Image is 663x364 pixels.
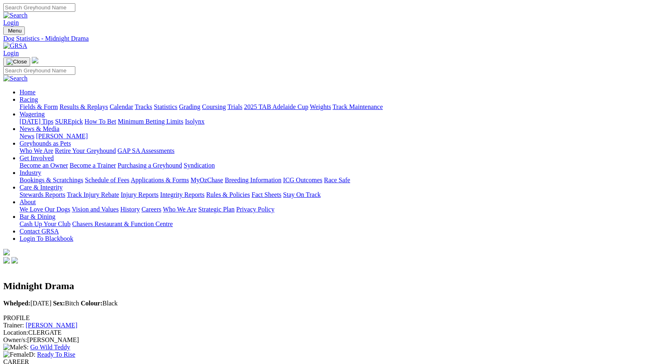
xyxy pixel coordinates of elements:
[118,147,175,154] a: GAP SA Assessments
[118,118,183,125] a: Minimum Betting Limits
[198,206,235,213] a: Strategic Plan
[20,177,83,183] a: Bookings & Scratchings
[20,162,660,169] div: Get Involved
[20,206,660,213] div: About
[20,103,58,110] a: Fields & Form
[184,162,215,169] a: Syndication
[20,111,45,118] a: Wagering
[225,177,281,183] a: Breeding Information
[20,206,70,213] a: We Love Our Dogs
[20,191,65,198] a: Stewards Reports
[118,162,182,169] a: Purchasing a Greyhound
[185,118,204,125] a: Isolynx
[3,300,51,307] span: [DATE]
[20,125,59,132] a: News & Media
[3,26,25,35] button: Toggle navigation
[20,118,660,125] div: Wagering
[59,103,108,110] a: Results & Replays
[3,75,28,82] img: Search
[3,19,19,26] a: Login
[55,118,83,125] a: SUREpick
[110,103,133,110] a: Calendar
[7,59,27,65] img: Close
[85,118,116,125] a: How To Bet
[236,206,274,213] a: Privacy Policy
[30,344,70,351] a: Go Wild Teddy
[20,133,34,139] a: News
[283,177,322,183] a: ICG Outcomes
[3,3,75,12] input: Search
[20,228,59,235] a: Contact GRSA
[20,118,53,125] a: [DATE] Tips
[20,198,36,205] a: About
[20,96,38,103] a: Racing
[20,133,660,140] div: News & Media
[20,213,55,220] a: Bar & Dining
[20,103,660,111] div: Racing
[20,220,660,228] div: Bar & Dining
[3,344,29,351] span: S:
[85,177,129,183] a: Schedule of Fees
[3,351,35,358] span: D:
[191,177,223,183] a: MyOzChase
[3,344,23,351] img: Male
[310,103,331,110] a: Weights
[3,300,31,307] b: Whelped:
[20,177,660,184] div: Industry
[20,220,70,227] a: Cash Up Your Club
[3,35,660,42] a: Dog Statistics - Midnight Drama
[36,133,88,139] a: [PERSON_NAME]
[53,300,79,307] span: Bitch
[20,147,53,154] a: Who We Are
[3,314,660,322] div: PROFILE
[55,147,116,154] a: Retire Your Greyhound
[3,257,10,264] img: facebook.svg
[121,191,158,198] a: Injury Reports
[72,220,173,227] a: Chasers Restaurant & Function Centre
[3,12,28,19] img: Search
[135,103,152,110] a: Tracks
[8,28,22,34] span: Menu
[283,191,321,198] a: Stay On Track
[11,257,18,264] img: twitter.svg
[3,322,24,329] span: Trainer:
[67,191,119,198] a: Track Injury Rebate
[163,206,197,213] a: Who We Are
[3,50,19,57] a: Login
[333,103,383,110] a: Track Maintenance
[324,177,350,183] a: Race Safe
[206,191,250,198] a: Rules & Policies
[20,140,71,147] a: Greyhounds as Pets
[3,351,29,358] img: Female
[20,191,660,198] div: Care & Integrity
[202,103,226,110] a: Coursing
[26,322,77,329] a: [PERSON_NAME]
[131,177,189,183] a: Applications & Forms
[20,89,35,96] a: Home
[81,300,102,307] b: Colour:
[53,300,65,307] b: Sex:
[3,57,30,66] button: Toggle navigation
[20,155,54,161] a: Get Involved
[3,329,660,336] div: CLERGATE
[72,206,119,213] a: Vision and Values
[3,42,27,50] img: GRSA
[3,329,28,336] span: Location:
[70,162,116,169] a: Become a Trainer
[20,162,68,169] a: Become an Owner
[244,103,308,110] a: 2025 TAB Adelaide Cup
[252,191,281,198] a: Fact Sheets
[3,249,10,255] img: logo-grsa-white.png
[3,336,660,344] div: [PERSON_NAME]
[81,300,118,307] span: Black
[20,184,63,191] a: Care & Integrity
[120,206,140,213] a: History
[3,66,75,75] input: Search
[141,206,161,213] a: Careers
[20,235,73,242] a: Login To Blackbook
[37,351,75,358] a: Ready To Rise
[20,169,41,176] a: Industry
[227,103,242,110] a: Trials
[160,191,204,198] a: Integrity Reports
